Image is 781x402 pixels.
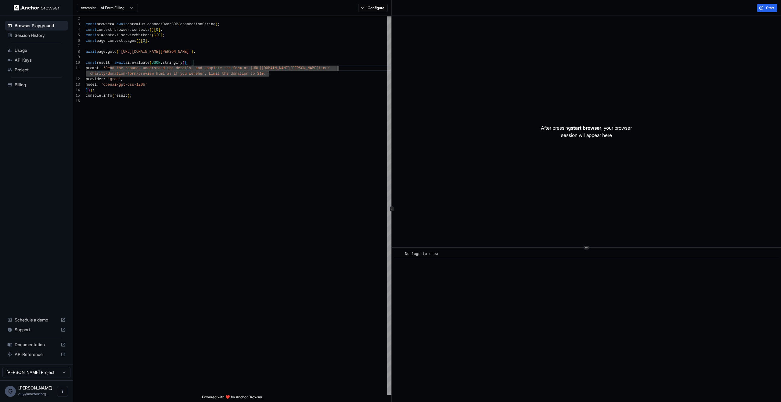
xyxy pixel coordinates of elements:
[86,28,97,32] span: const
[5,386,16,397] div: G
[130,94,132,98] span: ;
[125,61,130,65] span: ai
[5,55,68,65] div: API Keys
[108,50,117,54] span: goto
[191,50,193,54] span: )
[145,22,147,27] span: .
[541,124,632,139] p: After pressing , your browser session will appear here
[15,327,58,333] span: Support
[130,61,132,65] span: .
[132,28,149,32] span: contexts
[112,28,114,32] span: =
[125,39,136,43] span: pages
[15,47,66,53] span: Usage
[5,350,68,359] div: API Reference
[160,28,163,32] span: ;
[110,61,112,65] span: =
[73,16,80,22] div: 2
[119,50,191,54] span: '[URL][DOMAIN_NAME][PERSON_NAME]'
[15,57,66,63] span: API Keys
[97,83,99,87] span: :
[73,49,80,55] div: 8
[15,67,66,73] span: Project
[163,33,165,38] span: ;
[73,27,80,33] div: 4
[86,77,103,81] span: provider
[149,28,152,32] span: (
[86,39,97,43] span: const
[757,4,777,12] button: Start
[15,317,58,323] span: Schedule a demo
[202,395,262,402] span: Powered with ❤️ by Anchor Browser
[15,82,66,88] span: Billing
[198,72,268,76] span: her. Limit the donation to $10.'
[136,39,139,43] span: (
[112,22,114,27] span: =
[73,99,80,104] div: 16
[101,83,147,87] span: 'openai/gpt-oss-120b'
[103,77,106,81] span: :
[99,66,101,70] span: :
[73,66,80,71] div: 11
[81,5,96,10] span: example:
[5,325,68,335] div: Support
[5,65,68,75] div: Project
[108,77,121,81] span: 'groq'
[123,39,125,43] span: .
[86,22,97,27] span: const
[73,93,80,99] div: 15
[108,39,123,43] span: context
[73,22,80,27] div: 3
[128,94,130,98] span: )
[103,66,213,70] span: 'Read the resume, understand the details, and comp
[86,94,101,98] span: console
[766,5,775,10] span: Start
[163,61,182,65] span: stringify
[5,315,68,325] div: Schedule a demo
[86,61,97,65] span: const
[73,38,80,44] div: 6
[358,4,388,12] button: Configure
[119,33,121,38] span: .
[97,22,112,27] span: browser
[86,83,97,87] span: model
[86,88,88,92] span: }
[178,22,180,27] span: (
[15,23,66,29] span: Browser Playground
[97,61,110,65] span: result
[5,80,68,90] div: Billing
[152,28,154,32] span: )
[73,77,80,82] div: 12
[86,66,99,70] span: prompt
[18,392,49,396] span: guy@anchorforge.io
[160,61,163,65] span: .
[114,61,125,65] span: await
[5,21,68,31] div: Browser Playground
[128,22,145,27] span: chromium
[73,82,80,88] div: 13
[73,60,80,66] div: 10
[121,77,123,81] span: ,
[97,39,106,43] span: page
[180,22,215,27] span: connectionString
[114,28,130,32] span: browser
[154,33,156,38] span: )
[57,386,68,397] button: Open menu
[15,32,66,38] span: Session History
[156,33,158,38] span: [
[182,61,185,65] span: (
[101,94,103,98] span: .
[106,39,108,43] span: =
[218,22,220,27] span: ;
[143,39,145,43] span: 0
[15,342,58,348] span: Documentation
[97,50,106,54] span: page
[73,33,80,38] div: 5
[18,385,52,390] span: Guy Ben Simhon
[398,251,401,257] span: ​
[101,33,103,38] span: =
[213,66,319,70] span: lete the form at [URL][DOMAIN_NAME][PERSON_NAME]
[158,33,160,38] span: 0
[5,31,68,40] div: Session History
[147,39,149,43] span: ;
